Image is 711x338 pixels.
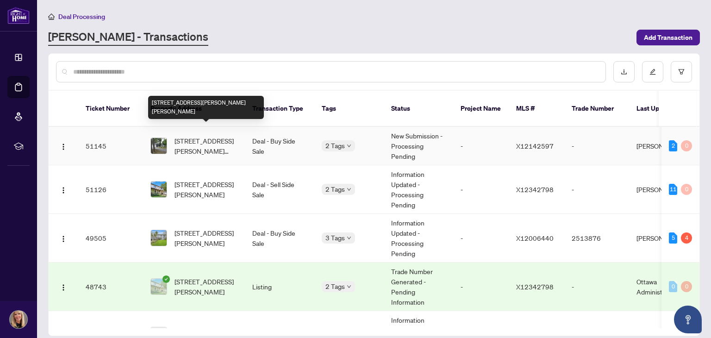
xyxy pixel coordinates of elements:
[453,165,509,214] td: -
[629,214,699,263] td: [PERSON_NAME]
[681,140,692,151] div: 0
[314,91,384,127] th: Tags
[245,165,314,214] td: Deal - Sell Side Sale
[629,263,699,311] td: Ottawa Administrator
[56,138,71,153] button: Logo
[78,214,143,263] td: 49505
[629,127,699,165] td: [PERSON_NAME]
[151,138,167,154] img: thumbnail-img
[325,184,345,194] span: 2 Tags
[621,69,627,75] span: download
[564,263,629,311] td: -
[78,127,143,165] td: 51145
[245,214,314,263] td: Deal - Buy Side Sale
[60,284,67,291] img: Logo
[56,231,71,245] button: Logo
[384,214,453,263] td: Information Updated - Processing Pending
[644,30,692,45] span: Add Transaction
[669,232,677,244] div: 5
[7,7,30,24] img: logo
[56,279,71,294] button: Logo
[564,127,629,165] td: -
[325,281,345,292] span: 2 Tags
[384,127,453,165] td: New Submission - Processing Pending
[58,13,105,21] span: Deal Processing
[453,127,509,165] td: -
[681,232,692,244] div: 4
[674,306,702,333] button: Open asap
[78,263,143,311] td: 48743
[636,30,700,45] button: Add Transaction
[148,96,264,119] div: [STREET_ADDRESS][PERSON_NAME][PERSON_NAME]
[384,263,453,311] td: Trade Number Generated - Pending Information
[564,214,629,263] td: 2513876
[564,165,629,214] td: -
[175,136,237,156] span: [STREET_ADDRESS][PERSON_NAME][PERSON_NAME]
[347,144,351,148] span: down
[325,232,345,243] span: 3 Tags
[60,143,67,150] img: Logo
[642,61,663,82] button: edit
[649,69,656,75] span: edit
[245,91,314,127] th: Transaction Type
[678,69,685,75] span: filter
[347,236,351,240] span: down
[453,214,509,263] td: -
[143,91,245,127] th: Property Address
[10,311,27,328] img: Profile Icon
[175,276,237,297] span: [STREET_ADDRESS][PERSON_NAME]
[60,187,67,194] img: Logo
[613,61,635,82] button: download
[245,127,314,165] td: Deal - Buy Side Sale
[151,182,167,197] img: thumbnail-img
[325,140,345,151] span: 2 Tags
[60,235,67,243] img: Logo
[56,182,71,197] button: Logo
[681,184,692,195] div: 0
[78,165,143,214] td: 51126
[175,228,237,248] span: [STREET_ADDRESS][PERSON_NAME]
[162,275,170,283] span: check-circle
[347,284,351,289] span: down
[175,179,237,200] span: [STREET_ADDRESS][PERSON_NAME]
[516,142,554,150] span: X12142597
[671,61,692,82] button: filter
[384,165,453,214] td: Information Updated - Processing Pending
[384,91,453,127] th: Status
[151,279,167,294] img: thumbnail-img
[347,187,351,192] span: down
[669,140,677,151] div: 2
[681,281,692,292] div: 0
[669,281,677,292] div: 0
[509,91,564,127] th: MLS #
[629,91,699,127] th: Last Updated By
[516,234,554,242] span: X12006440
[151,230,167,246] img: thumbnail-img
[48,13,55,20] span: home
[453,263,509,311] td: -
[48,29,208,46] a: [PERSON_NAME] - Transactions
[453,91,509,127] th: Project Name
[516,185,554,194] span: X12342798
[245,263,314,311] td: Listing
[564,91,629,127] th: Trade Number
[629,165,699,214] td: [PERSON_NAME]
[669,184,677,195] div: 11
[516,282,554,291] span: X12342798
[78,91,143,127] th: Ticket Number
